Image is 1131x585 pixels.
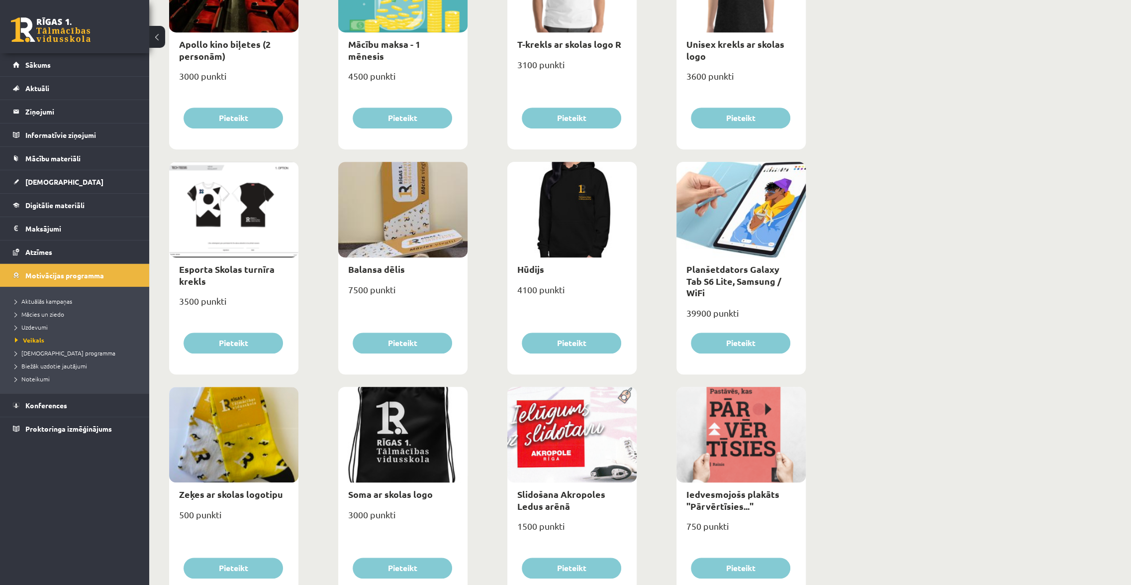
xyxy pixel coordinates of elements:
[13,123,137,146] a: Informatīvie ziņojumi
[184,558,283,579] button: Pieteikt
[614,387,637,404] img: Populāra prece
[353,558,452,579] button: Pieteikt
[348,263,405,275] a: Balansa dēlis
[25,247,52,256] span: Atzīmes
[15,297,139,306] a: Aktuālās kampaņas
[686,263,781,298] a: Planšetdators Galaxy Tab S6 Lite, Samsung / WiFi
[25,154,81,163] span: Mācību materiāli
[13,264,137,287] a: Motivācijas programma
[338,281,468,306] div: 7500 punkti
[676,518,806,543] div: 750 punkti
[686,488,779,511] a: Iedvesmojošs plakāts "Pārvērtīsies..."
[353,333,452,353] button: Pieteikt
[13,100,137,123] a: Ziņojumi
[15,323,48,331] span: Uzdevumi
[13,240,137,263] a: Atzīmes
[338,68,468,93] div: 4500 punkti
[13,77,137,100] a: Aktuāli
[507,56,637,81] div: 3100 punkti
[15,323,139,332] a: Uzdevumi
[15,349,139,357] a: [DEMOGRAPHIC_DATA] programma
[11,17,91,42] a: Rīgas 1. Tālmācības vidusskola
[15,336,44,344] span: Veikals
[691,558,790,579] button: Pieteikt
[25,60,51,69] span: Sākums
[25,123,137,146] legend: Informatīvie ziņojumi
[507,281,637,306] div: 4100 punkti
[15,297,72,305] span: Aktuālās kampaņas
[25,201,85,210] span: Digitālie materiāli
[522,558,621,579] button: Pieteikt
[25,217,137,240] legend: Maksājumi
[522,333,621,353] button: Pieteikt
[13,147,137,170] a: Mācību materiāli
[184,108,283,128] button: Pieteikt
[676,305,806,330] div: 39900 punkti
[15,349,115,357] span: [DEMOGRAPHIC_DATA] programma
[25,271,104,280] span: Motivācijas programma
[13,217,137,240] a: Maksājumi
[691,333,790,353] button: Pieteikt
[348,488,433,500] a: Soma ar skolas logo
[15,310,64,318] span: Mācies un ziedo
[691,108,790,128] button: Pieteikt
[25,401,67,410] span: Konferences
[686,38,784,61] a: Unisex krekls ar skolas logo
[517,488,605,511] a: Slidošana Akropoles Ledus arēnā
[517,38,621,50] a: T-krekls ar skolas logo R
[179,38,271,61] a: Apollo kino biļetes (2 personām)
[25,177,103,186] span: [DEMOGRAPHIC_DATA]
[179,263,275,286] a: Esporta Skolas turnīra krekls
[15,374,139,383] a: Noteikumi
[353,108,452,128] button: Pieteikt
[522,108,621,128] button: Pieteikt
[13,194,137,217] a: Digitālie materiāli
[15,362,87,370] span: Biežāk uzdotie jautājumi
[15,336,139,345] a: Veikals
[184,333,283,353] button: Pieteikt
[169,293,298,318] div: 3500 punkti
[179,488,283,500] a: Zeķes ar skolas logotipu
[348,38,420,61] a: Mācību maksa - 1 mēnesis
[13,170,137,193] a: [DEMOGRAPHIC_DATA]
[25,100,137,123] legend: Ziņojumi
[25,424,112,433] span: Proktoringa izmēģinājums
[517,263,544,275] a: Hūdijs
[25,84,49,93] span: Aktuāli
[15,310,139,319] a: Mācies un ziedo
[15,361,139,370] a: Biežāk uzdotie jautājumi
[13,394,137,417] a: Konferences
[13,417,137,440] a: Proktoringa izmēģinājums
[169,506,298,531] div: 500 punkti
[676,68,806,93] div: 3600 punkti
[507,518,637,543] div: 1500 punkti
[169,68,298,93] div: 3000 punkti
[15,375,50,383] span: Noteikumi
[13,53,137,76] a: Sākums
[338,506,468,531] div: 3000 punkti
